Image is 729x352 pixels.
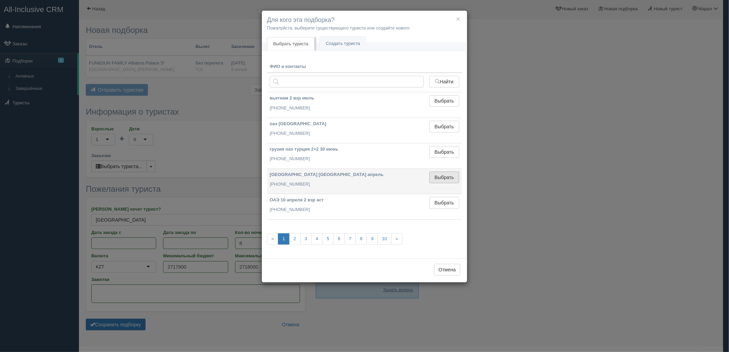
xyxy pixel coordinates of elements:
button: Выбрать [429,95,459,107]
b: ОАЭ 10 апреля 2 взр аст [270,197,324,202]
p: [PHONE_NUMBER] [270,207,424,213]
a: 10 [378,233,391,245]
a: » [391,233,403,245]
a: 5 [322,233,334,245]
button: × [456,15,460,22]
a: 7 [345,233,356,245]
th: ФИО и контакты [267,61,427,73]
a: 6 [333,233,345,245]
b: грузия оаэ турция 2+2 30 июнь [270,146,338,152]
b: вьетнам 2 взр июль [270,95,314,101]
button: Найти [429,76,459,87]
p: [PHONE_NUMBER] [270,156,424,162]
button: Выбрать [429,146,459,158]
a: 9 [367,233,378,245]
p: [PHONE_NUMBER] [270,105,424,112]
input: Поиск по ФИО, паспорту или контактам [270,76,424,87]
p: Пожалуйста, выберите существующего туриста или создайте нового [267,25,462,31]
button: Выбрать [429,121,459,132]
button: Отмена [434,264,460,275]
a: 2 [289,233,300,245]
h4: Для кого эта подборка? [267,16,462,25]
p: [PHONE_NUMBER] [270,130,424,137]
span: « [267,233,278,245]
a: Выбрать туриста [267,37,314,51]
b: [GEOGRAPHIC_DATA] [GEOGRAPHIC_DATA] апрель [270,172,384,177]
a: 8 [356,233,367,245]
p: [PHONE_NUMBER] [270,181,424,188]
a: 3 [300,233,312,245]
a: Создать туриста [320,37,366,51]
button: Выбрать [429,197,459,209]
b: оаэ [GEOGRAPHIC_DATA] [270,121,326,126]
a: 1 [278,233,289,245]
button: Выбрать [429,172,459,183]
a: 4 [311,233,323,245]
